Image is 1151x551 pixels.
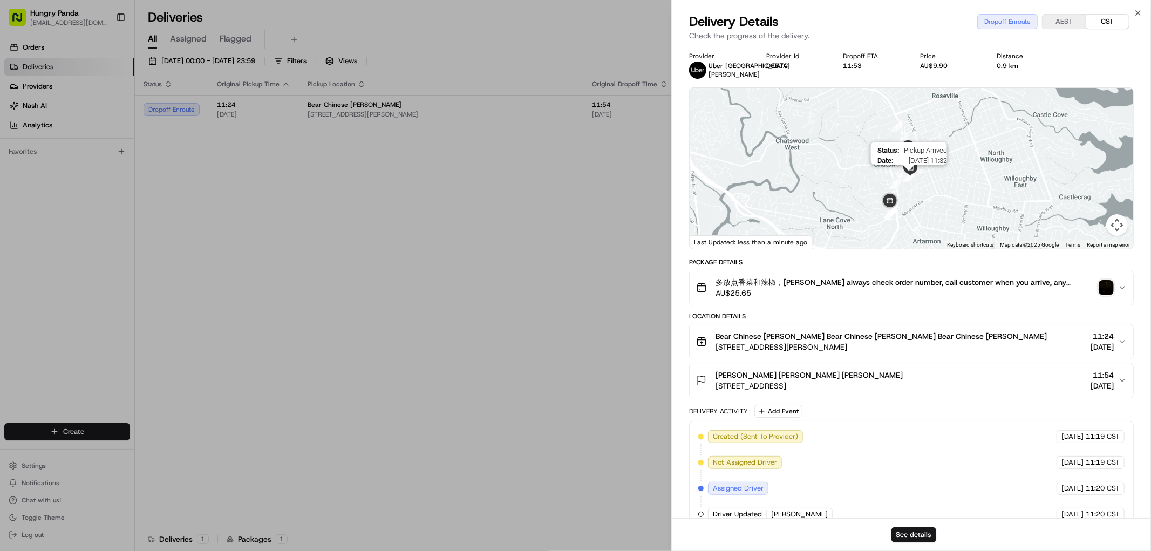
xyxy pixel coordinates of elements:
span: 11:54 [1091,370,1114,380]
span: Status : [877,146,900,154]
div: 2 [896,134,908,146]
span: [STREET_ADDRESS][PERSON_NAME] [716,342,1047,352]
img: Nash [11,11,32,32]
div: 1 [891,120,903,132]
span: Delivery Details [689,13,779,30]
span: [DATE] [1061,484,1084,493]
span: Assigned Driver [713,484,764,493]
div: 5 [899,165,911,177]
div: 12 [884,207,896,219]
div: 3 [896,164,908,175]
span: [PERSON_NAME] [PERSON_NAME] [PERSON_NAME] [716,370,903,380]
div: 8 [889,177,901,189]
span: Uber [GEOGRAPHIC_DATA] [709,62,790,70]
span: • [36,167,39,176]
div: 11:53 [843,62,903,70]
span: AU$25.65 [716,288,1094,298]
button: Bear Chinese [PERSON_NAME] Bear Chinese [PERSON_NAME] Bear Chinese [PERSON_NAME][STREET_ADDRESS][... [690,324,1133,359]
div: Last Updated: less than a minute ago [690,235,812,249]
span: API Documentation [102,241,173,252]
a: Powered byPylon [76,267,131,276]
span: 11:20 CST [1086,509,1120,519]
img: Asif Zaman Khan [11,186,28,203]
div: AU$9.90 [920,62,980,70]
img: photo_proof_of_pickup image [1099,280,1114,295]
button: CST [1086,15,1129,29]
span: [DATE] [1061,458,1084,467]
span: [DATE] [1091,380,1114,391]
span: Map data ©2025 Google [1000,242,1059,248]
span: 多放点香菜和辣椒，[PERSON_NAME] always check order number, call customer when you arrive, any delivery iss... [716,277,1094,288]
button: 多放点香菜和辣椒，[PERSON_NAME] always check order number, call customer when you arrive, any delivery iss... [690,270,1133,305]
span: Bear Chinese [PERSON_NAME] Bear Chinese [PERSON_NAME] Bear Chinese [PERSON_NAME] [716,331,1047,342]
div: Past conversations [11,140,69,149]
span: Not Assigned Driver [713,458,777,467]
div: 0.9 km [997,62,1057,70]
div: 9 [883,190,895,202]
div: 📗 [11,242,19,251]
a: 📗Knowledge Base [6,237,87,256]
button: D6D7C [766,62,788,70]
span: Created (Sent To Provider) [713,432,798,441]
div: Start new chat [49,103,177,114]
p: Welcome 👋 [11,43,196,60]
span: Date : [877,157,894,165]
span: Knowledge Base [22,241,83,252]
span: Pylon [107,268,131,276]
div: Location Details [689,312,1134,321]
span: [DATE] [1061,432,1084,441]
div: Provider Id [766,52,826,60]
div: Price [920,52,980,60]
span: 8月7日 [96,196,117,205]
div: Package Details [689,258,1134,267]
a: Terms [1065,242,1080,248]
div: Distance [997,52,1057,60]
a: 💻API Documentation [87,237,178,256]
span: [PERSON_NAME] [771,509,828,519]
img: 1727276513143-84d647e1-66c0-4f92-a045-3c9f9f5dfd92 [23,103,42,123]
img: 1736555255976-a54dd68f-1ca7-489b-9aae-adbdc363a1c4 [11,103,30,123]
button: Start new chat [183,106,196,119]
p: Check the progress of the delivery. [689,30,1134,41]
div: 💻 [91,242,100,251]
div: 7 [903,171,915,182]
span: 11:19 CST [1086,458,1120,467]
button: See all [167,138,196,151]
div: Provider [689,52,749,60]
div: Delivery Activity [689,407,748,416]
button: Map camera controls [1106,214,1128,236]
a: Open this area in Google Maps (opens a new window) [692,235,728,249]
span: [STREET_ADDRESS] [716,380,903,391]
span: 8月15日 [42,167,67,176]
span: [PERSON_NAME] [33,196,87,205]
span: Driver Updated [713,509,762,519]
span: 11:20 CST [1086,484,1120,493]
button: [PERSON_NAME] [PERSON_NAME] [PERSON_NAME][STREET_ADDRESS]11:54[DATE] [690,363,1133,398]
div: Dropoff ETA [843,52,903,60]
span: [DATE] 11:32 [898,157,947,165]
span: • [90,196,93,205]
span: [DATE] [1061,509,1084,519]
span: 11:24 [1091,331,1114,342]
div: We're available if you need us! [49,114,148,123]
button: See details [891,527,936,542]
img: Google [692,235,728,249]
img: 1736555255976-a54dd68f-1ca7-489b-9aae-adbdc363a1c4 [22,197,30,206]
span: [PERSON_NAME] [709,70,760,79]
span: [DATE] [1091,342,1114,352]
button: AEST [1043,15,1086,29]
input: Clear [28,70,178,81]
button: Keyboard shortcuts [947,241,993,249]
button: Add Event [754,405,802,418]
img: uber-new-logo.jpeg [689,62,706,79]
a: Report a map error [1087,242,1130,248]
span: 11:19 CST [1086,432,1120,441]
span: Pickup Arrived [904,146,947,154]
